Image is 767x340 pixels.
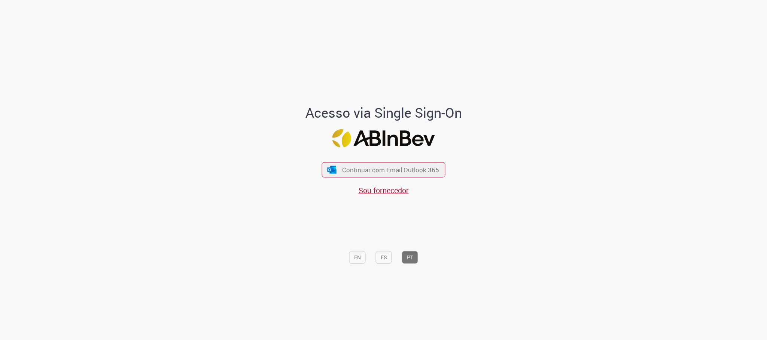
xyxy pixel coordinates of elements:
img: Logo ABInBev [332,129,435,148]
h1: Acesso via Single Sign-On [280,105,487,120]
button: ícone Azure/Microsoft 360 Continuar com Email Outlook 365 [322,162,445,177]
a: Sou fornecedor [359,185,409,195]
button: PT [402,251,418,264]
img: ícone Azure/Microsoft 360 [326,166,337,173]
span: Continuar com Email Outlook 365 [342,166,439,174]
button: EN [349,251,366,264]
button: ES [376,251,392,264]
